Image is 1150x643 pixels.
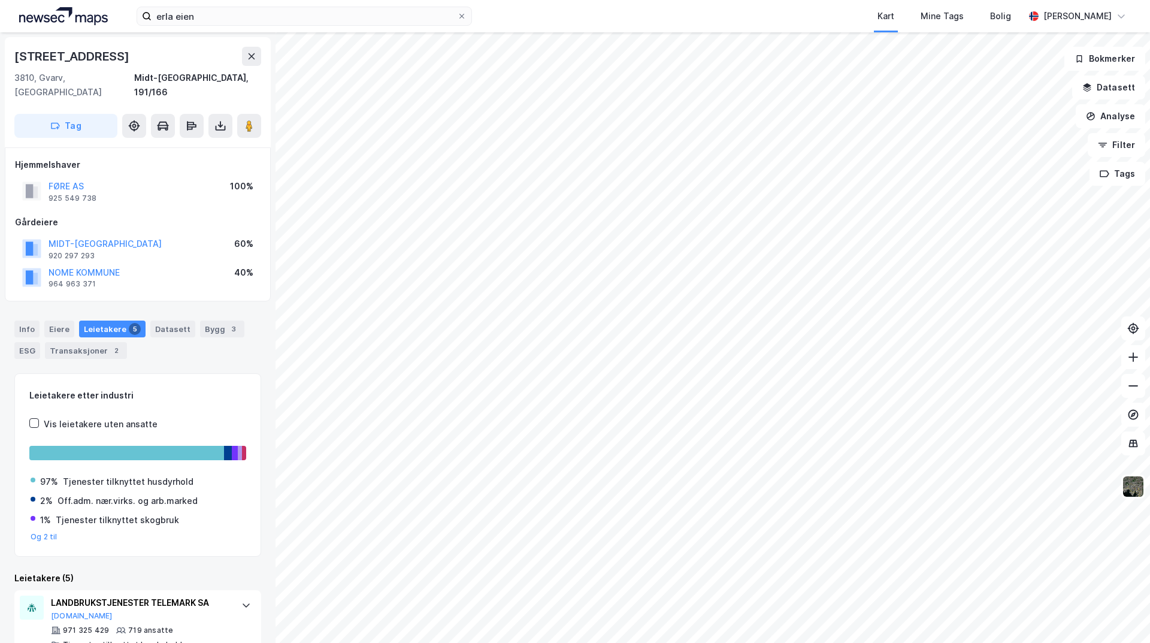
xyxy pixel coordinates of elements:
div: 964 963 371 [49,279,96,289]
div: 3 [228,323,240,335]
input: Søk på adresse, matrikkel, gårdeiere, leietakere eller personer [152,7,457,25]
div: 2% [40,494,53,508]
div: Leietakere (5) [14,571,261,585]
div: LANDBRUKSTJENESTER TELEMARK SA [51,596,229,610]
div: 1% [40,513,51,527]
div: 60% [234,237,253,251]
div: Bolig [990,9,1011,23]
div: 40% [234,265,253,280]
div: Kontrollprogram for chat [1090,585,1150,643]
div: Eiere [44,321,74,337]
button: Og 2 til [31,532,57,542]
div: Datasett [150,321,195,337]
div: [STREET_ADDRESS] [14,47,132,66]
img: logo.a4113a55bc3d86da70a041830d287a7e.svg [19,7,108,25]
div: Gårdeiere [15,215,261,230]
div: Kart [877,9,894,23]
div: ESG [14,342,40,359]
div: Bygg [200,321,244,337]
iframe: Chat Widget [1090,585,1150,643]
div: 925 549 738 [49,194,96,203]
div: Leietakere [79,321,146,337]
button: Analyse [1076,104,1145,128]
button: Tag [14,114,117,138]
div: 971 325 429 [63,626,109,635]
button: [DOMAIN_NAME] [51,611,113,621]
div: 2 [110,345,122,357]
div: Tjenester tilknyttet husdyrhold [63,475,193,489]
div: Tjenester tilknyttet skogbruk [56,513,179,527]
div: Mine Tags [921,9,964,23]
div: 5 [129,323,141,335]
button: Datasett [1072,76,1145,99]
button: Filter [1088,133,1145,157]
div: Leietakere etter industri [29,388,246,403]
div: Transaksjoner [45,342,127,359]
button: Tags [1090,162,1145,186]
div: 719 ansatte [128,626,173,635]
img: 9k= [1122,475,1145,498]
div: Info [14,321,40,337]
div: [PERSON_NAME] [1043,9,1112,23]
div: 3810, Gvarv, [GEOGRAPHIC_DATA] [14,71,134,99]
div: Vis leietakere uten ansatte [44,417,158,431]
button: Bokmerker [1064,47,1145,71]
div: 100% [230,179,253,194]
div: Off.adm. nær.virks. og arb.marked [57,494,198,508]
div: Midt-[GEOGRAPHIC_DATA], 191/166 [134,71,261,99]
div: Hjemmelshaver [15,158,261,172]
div: 920 297 293 [49,251,95,261]
div: 97% [40,475,58,489]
